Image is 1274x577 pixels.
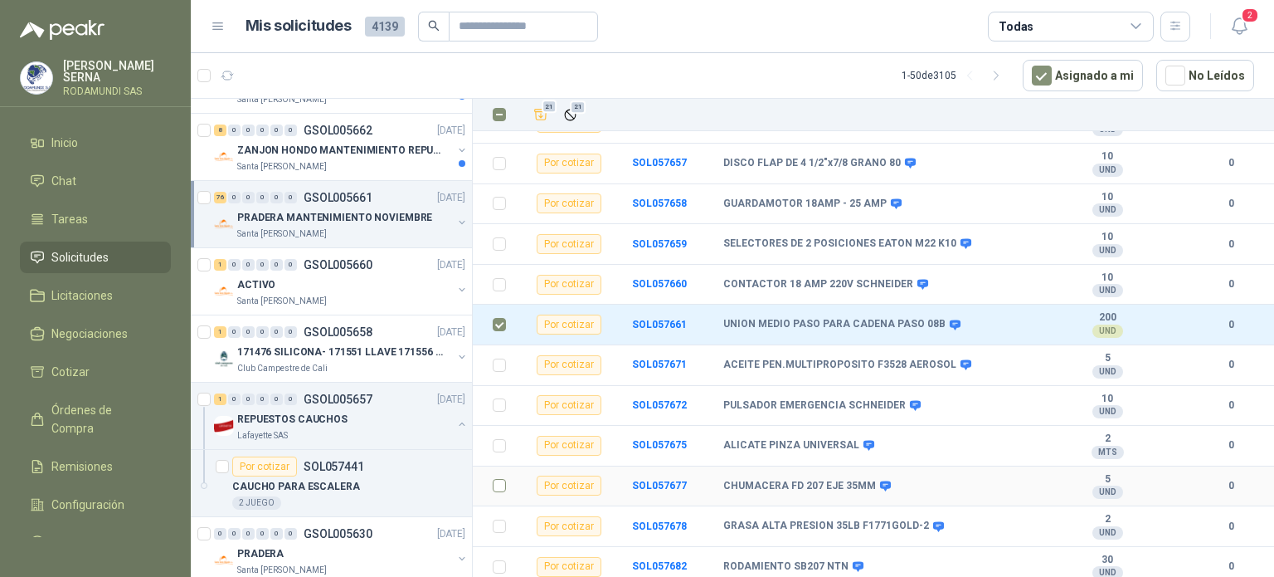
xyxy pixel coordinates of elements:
[632,521,687,532] a: SOL057678
[1092,284,1123,297] div: UND
[214,394,226,405] div: 1
[304,259,372,271] p: GSOL005660
[632,399,687,411] b: SOL057672
[51,457,113,476] span: Remisiones
[304,461,364,472] p: SOL057441
[237,564,327,577] p: Santa [PERSON_NAME]
[304,394,372,405] p: GSOL005657
[999,17,1033,36] div: Todas
[1208,357,1254,373] b: 0
[228,528,241,540] div: 0
[428,20,440,32] span: search
[1092,325,1123,338] div: UND
[537,436,601,456] div: Por cotizar
[437,526,465,542] p: [DATE]
[1092,365,1123,379] div: UND
[237,429,288,443] p: Lafayette SAS
[723,318,946,331] b: UNION MEDIO PASO PARA CADENA PASO 08B
[242,394,255,405] div: 0
[537,154,601,174] div: Por cotizar
[1050,352,1165,365] b: 5
[20,127,171,159] a: Inicio
[284,528,297,540] div: 0
[437,392,465,408] p: [DATE]
[20,242,171,273] a: Solicitudes
[214,192,226,203] div: 76
[723,520,929,533] b: GRASA ALTA PRESION 35LB F1771GOLD-2
[1092,486,1123,499] div: UND
[1050,150,1165,164] b: 10
[1208,438,1254,453] b: 0
[237,227,327,241] p: Santa [PERSON_NAME]
[242,125,255,136] div: 0
[20,356,171,388] a: Cotizar
[1092,244,1123,257] div: UND
[1050,191,1165,204] b: 10
[256,125,269,136] div: 0
[214,524,469,577] a: 0 0 0 0 0 0 GSOL005630[DATE] Company LogoPRADERASanta [PERSON_NAME]
[437,325,465,340] p: [DATE]
[256,528,269,540] div: 0
[214,550,234,570] img: Company Logo
[284,326,297,338] div: 0
[214,322,469,375] a: 1 0 0 0 0 0 GSOL005658[DATE] Company Logo171476 SILICONA- 171551 LLAVE 171556 CHAZOClub Campestre...
[1092,526,1123,540] div: UND
[632,278,687,290] a: SOL057660
[1208,478,1254,494] b: 0
[1208,196,1254,212] b: 0
[304,125,372,136] p: GSOL005662
[63,86,171,96] p: RODAMUNDI SAS
[537,234,601,254] div: Por cotizar
[228,125,241,136] div: 0
[214,416,234,436] img: Company Logo
[1208,155,1254,171] b: 0
[256,192,269,203] div: 0
[228,326,241,338] div: 0
[559,104,581,126] button: Ignorar
[284,125,297,136] div: 0
[237,295,327,308] p: Santa [PERSON_NAME]
[1023,60,1143,91] button: Asignado a mi
[365,17,405,37] span: 4139
[232,496,281,510] div: 2 JUEGO
[632,480,687,491] a: SOL057677
[237,362,328,375] p: Club Campestre de Cali
[1156,60,1254,91] button: No Leídos
[20,203,171,235] a: Tareas
[1050,393,1165,406] b: 10
[1208,519,1254,535] b: 0
[437,123,465,139] p: [DATE]
[1092,203,1123,217] div: UND
[1208,398,1254,413] b: 0
[270,192,283,203] div: 0
[20,20,105,40] img: Logo peakr
[51,248,109,266] span: Solicitudes
[51,401,155,438] span: Órdenes de Compra
[237,210,432,226] p: PRADERA MANTENIMIENTO NOVIEMBRE
[191,450,472,517] a: Por cotizarSOL057441CAUCHO PARA ESCALERA2 JUEGO
[1050,271,1165,285] b: 10
[270,528,283,540] div: 0
[51,496,124,514] span: Configuración
[232,479,360,495] p: CAUCHO PARA ESCALERA
[51,134,78,152] span: Inicio
[902,62,1009,89] div: 1 - 50 de 3105
[256,259,269,271] div: 0
[20,527,171,559] a: Manuales y ayuda
[632,198,687,209] a: SOL057658
[1092,446,1124,459] div: MTS
[237,160,327,174] p: Santa [PERSON_NAME]
[537,315,601,335] div: Por cotizar
[228,394,241,405] div: 0
[537,355,601,375] div: Por cotizar
[256,326,269,338] div: 0
[537,193,601,213] div: Por cotizar
[242,528,255,540] div: 0
[304,192,372,203] p: GSOL005661
[632,238,687,250] b: SOL057659
[723,439,859,452] b: ALICATE PINZA UNIVERSAL
[1050,473,1165,487] b: 5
